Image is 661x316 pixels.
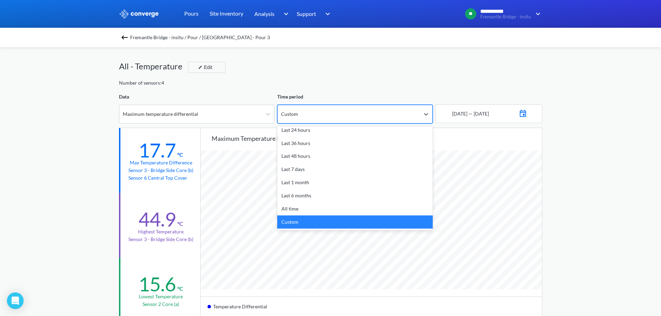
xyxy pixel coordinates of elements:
[119,79,164,87] div: Number of sensors: 4
[277,163,433,176] div: Last 7 days
[531,10,542,18] img: downArrow.svg
[143,300,179,308] p: Sensor 2 Core (a)
[279,10,290,18] img: downArrow.svg
[480,14,531,19] span: Fremantle Bridge - insitu
[519,108,527,118] img: calendar_icon_blu.svg
[119,60,188,73] div: All - Temperature
[198,65,202,69] img: edit-icon.svg
[281,110,298,118] div: Custom
[297,9,316,18] span: Support
[120,33,129,42] img: backspace.svg
[277,215,433,229] div: Custom
[277,137,433,150] div: Last 36 hours
[139,293,183,300] div: Lowest temperature
[119,9,159,18] img: logo_ewhite.svg
[212,134,542,143] div: Maximum temperature differential
[277,93,433,101] div: Time period
[128,166,193,174] p: Sensor 3 - Bridge Side Core (b)
[277,189,433,202] div: Last 6 months
[138,138,176,162] div: 17.7
[195,63,213,71] div: Edit
[138,272,176,296] div: 15.6
[277,176,433,189] div: Last 1 month
[119,93,274,101] div: Data
[188,62,226,73] button: Edit
[277,202,433,215] div: All time
[130,159,192,166] div: Max temperature difference
[7,292,24,309] div: Open Intercom Messenger
[254,9,274,18] span: Analysis
[321,10,332,18] img: downArrow.svg
[128,236,193,243] p: Sensor 3 - Bridge Side Core (b)
[123,110,198,118] div: Maximum temperature differential
[130,33,270,42] span: Fremantle Bridge - insitu / Pour / [GEOGRAPHIC_DATA] - Pour 3
[138,207,176,231] div: 44.9
[277,123,433,137] div: Last 24 hours
[138,228,184,236] div: Highest temperature
[451,110,489,118] div: [DATE] — [DATE]
[128,174,193,182] p: Sensor 6 Central Top Cover
[277,150,433,163] div: Last 48 hours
